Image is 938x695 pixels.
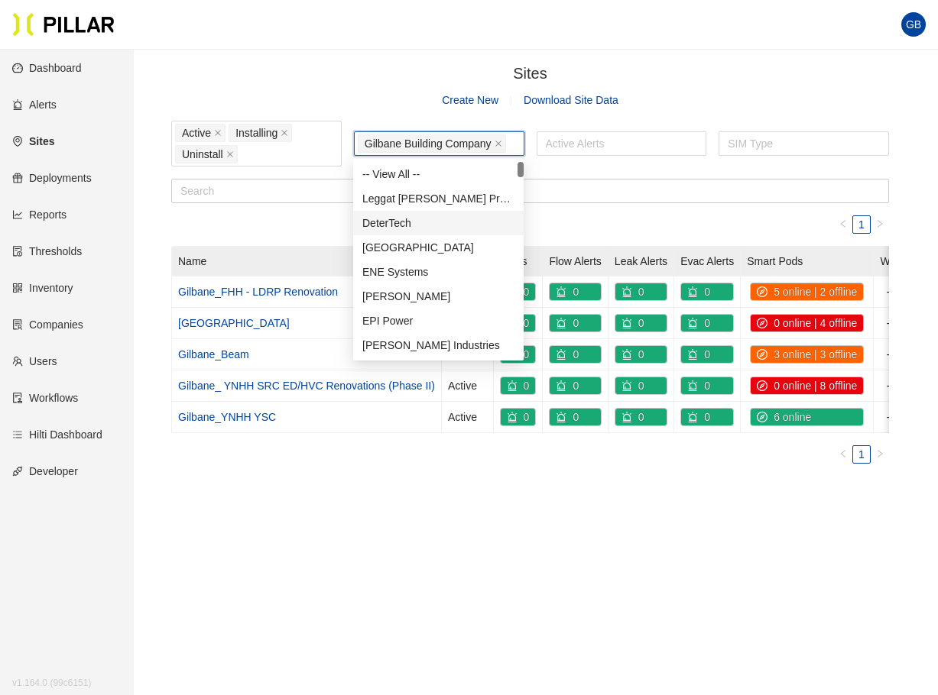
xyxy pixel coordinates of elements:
[543,247,608,276] th: Flow Alerts
[353,162,524,186] div: -- View All --
[687,412,704,422] span: alert
[362,166,514,183] div: -- View All --
[524,94,618,106] span: Download Site Data
[214,129,222,138] span: close
[681,286,716,298] a: alert0
[12,99,57,111] a: alertAlerts
[852,215,871,234] li: 1
[609,247,674,276] th: Leak Alerts
[353,186,524,211] div: Leggat McCall Properties
[853,446,870,463] a: 1
[235,124,278,141] span: Installing
[556,318,573,328] span: alert
[12,12,115,37] a: Pillar Technologies
[681,380,716,392] a: alert0
[834,445,852,464] button: left
[442,402,494,433] td: Active
[12,318,83,331] a: solutionCompanies
[353,284,524,309] div: JC Higgins
[871,445,889,464] button: right
[12,245,82,257] a: exceptionThresholds
[751,409,817,425] div: 6 online
[353,235,524,260] div: Harvard
[12,392,78,404] a: auditWorkflows
[622,318,638,328] span: alert
[556,286,573,297] span: alert
[178,286,338,298] a: Gilbane_FHH - LDRP Renovation
[687,380,704,391] span: alert
[853,216,870,233] a: 1
[687,286,704,297] span: alert
[751,315,863,331] div: 0 online | 4 offline
[681,348,716,360] a: alert0
[751,346,863,363] div: 3 online | 3 offline
[615,317,651,329] a: alert0
[687,318,704,328] span: alert
[178,411,276,423] a: Gilbane_YNHH YSC
[353,309,524,333] div: EPI Power
[178,348,249,360] a: Gilbane_Beam
[365,135,492,152] span: Gilbane Building Company
[757,286,774,297] span: compass
[12,208,67,221] a: line-chartReports
[12,282,73,294] a: qrcodeInventory
[757,349,774,360] span: compass
[556,349,573,360] span: alert
[550,286,585,298] a: alert0
[550,380,585,392] a: alert0
[182,124,211,141] span: Active
[12,465,78,477] a: apiDeveloper
[615,380,651,392] a: alert0
[871,215,889,234] button: right
[362,263,514,280] div: ENE Systems
[12,62,82,74] a: dashboardDashboard
[12,355,57,367] a: teamUsers
[12,172,92,184] a: giftDeployments
[442,94,498,106] a: Create New
[757,318,774,328] span: compass
[622,349,638,360] span: alert
[362,288,514,305] div: [PERSON_NAME]
[12,135,54,147] a: environmentSites
[906,12,921,37] span: GB
[871,215,889,234] li: Next Page
[501,380,536,392] a: alert0
[852,445,871,464] li: 1
[495,140,502,149] span: close
[362,239,514,256] div: [GEOGRAPHIC_DATA]
[622,412,638,422] span: alert
[353,260,524,284] div: ENE Systems
[501,411,536,423] a: alert0
[550,411,585,423] a: alert0
[550,348,585,360] a: alert0
[871,445,889,464] li: Next Page
[751,283,863,300] div: 5 online | 2 offline
[674,247,741,276] th: Evac Alerts
[442,370,494,402] td: Active
[839,219,848,228] span: left
[362,312,514,329] div: EPI Power
[757,380,774,391] span: compass
[281,129,288,138] span: close
[362,215,514,231] div: DeterTech
[741,247,874,276] th: Smart Pods
[757,412,774,422] span: compass
[353,333,524,357] div: Vaughn Industries
[875,219,884,228] span: right
[834,215,852,234] button: left
[681,317,716,329] a: alert0
[834,215,852,234] li: Previous Page
[615,286,651,298] a: alert0
[171,179,889,203] input: Search
[362,337,514,354] div: [PERSON_NAME] Industries
[550,317,585,329] a: alert0
[556,412,573,422] span: alert
[507,380,524,391] span: alert
[182,146,223,163] span: Uninstall
[839,449,848,458] span: left
[226,150,234,160] span: close
[622,286,638,297] span: alert
[834,445,852,464] li: Previous Page
[556,380,573,391] span: alert
[178,317,290,329] a: [GEOGRAPHIC_DATA]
